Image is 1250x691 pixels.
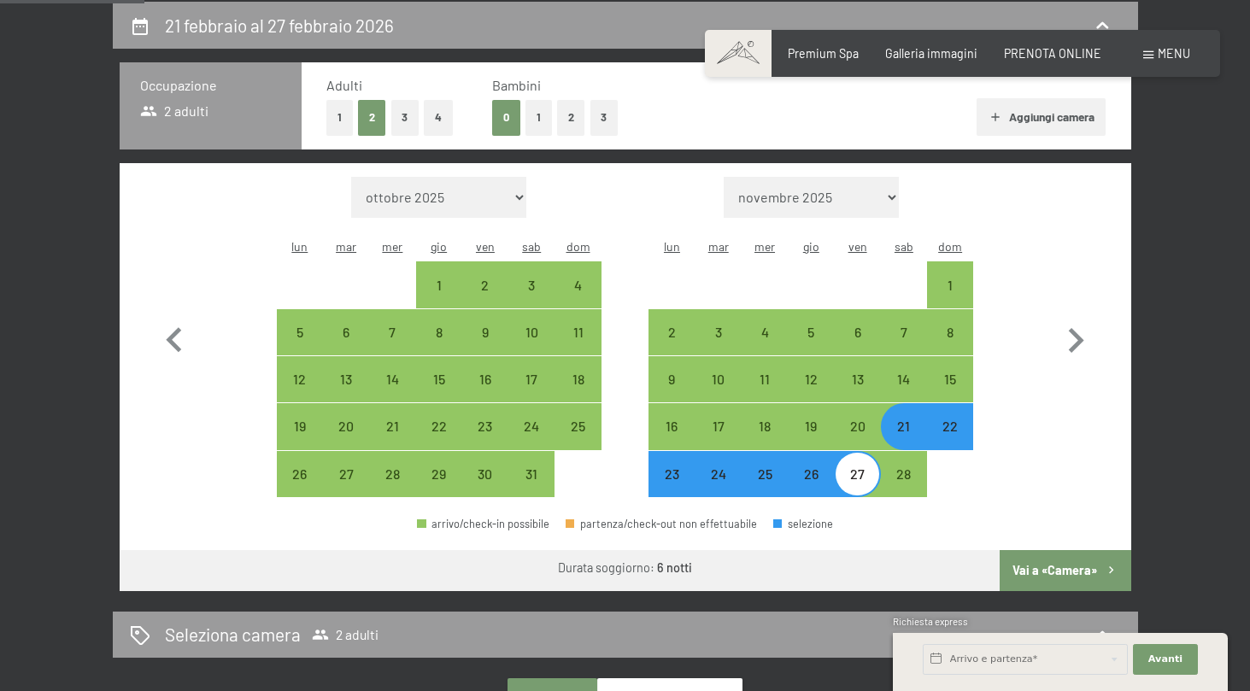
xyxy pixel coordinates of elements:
div: 5 [279,325,321,368]
span: Menu [1158,46,1190,61]
div: arrivo/check-in possibile [416,403,462,449]
div: arrivo/check-in possibile [927,356,973,402]
span: 2 adulti [140,102,209,120]
div: Sat Jan 31 2026 [508,451,555,497]
div: 20 [325,419,367,462]
div: Sun Jan 11 2026 [555,309,601,355]
div: arrivo/check-in possibile [277,451,323,497]
div: arrivo/check-in possibile [277,356,323,402]
div: 11 [556,325,599,368]
abbr: venerdì [848,239,867,254]
abbr: giovedì [803,239,819,254]
div: arrivo/check-in possibile [416,261,462,307]
a: PRENOTA ONLINE [1004,46,1101,61]
div: 17 [510,372,553,415]
div: 20 [836,419,878,462]
div: Sun Feb 08 2026 [927,309,973,355]
div: 15 [418,372,461,415]
div: arrivo/check-in possibile [462,356,508,402]
div: arrivo/check-in possibile [927,309,973,355]
div: 27 [325,467,367,510]
div: Sun Feb 22 2026 [927,403,973,449]
span: Premium Spa [788,46,859,61]
div: arrivo/check-in possibile [695,403,742,449]
div: 15 [929,372,971,415]
button: 4 [424,100,453,135]
div: arrivo/check-in possibile [369,309,415,355]
div: arrivo/check-in possibile [834,451,880,497]
abbr: martedì [708,239,729,254]
div: Wed Jan 28 2026 [369,451,415,497]
div: arrivo/check-in possibile [369,356,415,402]
div: arrivo/check-in possibile [369,403,415,449]
div: Wed Feb 11 2026 [742,356,788,402]
div: Fri Jan 30 2026 [462,451,508,497]
div: Tue Feb 03 2026 [695,309,742,355]
div: arrivo/check-in possibile [462,451,508,497]
div: arrivo/check-in possibile [417,518,549,530]
div: Sun Jan 04 2026 [555,261,601,307]
div: arrivo/check-in possibile [742,451,788,497]
div: 10 [697,372,740,415]
div: arrivo/check-in possibile [462,261,508,307]
div: Durata soggiorno: [558,559,692,577]
div: Fri Feb 20 2026 [834,403,880,449]
div: arrivo/check-in possibile [508,451,555,497]
div: 24 [697,467,740,510]
div: 22 [929,419,971,462]
div: 6 [836,325,878,368]
div: 6 [325,325,367,368]
div: 4 [743,325,786,368]
div: arrivo/check-in possibile [462,309,508,355]
abbr: sabato [522,239,541,254]
div: Thu Jan 22 2026 [416,403,462,449]
div: arrivo/check-in possibile [508,356,555,402]
div: Mon Jan 19 2026 [277,403,323,449]
div: 28 [883,467,925,510]
div: 1 [929,278,971,321]
abbr: domenica [566,239,590,254]
div: arrivo/check-in possibile [555,261,601,307]
div: Wed Jan 14 2026 [369,356,415,402]
div: 9 [650,372,693,415]
h3: Occupazione [140,76,281,95]
div: Tue Jan 27 2026 [323,451,369,497]
div: arrivo/check-in possibile [695,356,742,402]
div: arrivo/check-in possibile [881,403,927,449]
div: arrivo/check-in possibile [369,451,415,497]
div: Wed Feb 04 2026 [742,309,788,355]
div: Tue Feb 24 2026 [695,451,742,497]
div: 9 [464,325,507,368]
div: Thu Jan 29 2026 [416,451,462,497]
div: 13 [325,372,367,415]
div: arrivo/check-in possibile [416,309,462,355]
div: Sat Feb 28 2026 [881,451,927,497]
div: Mon Feb 23 2026 [648,451,695,497]
div: 26 [279,467,321,510]
div: Thu Jan 15 2026 [416,356,462,402]
div: arrivo/check-in possibile [648,356,695,402]
div: 5 [789,325,832,368]
div: arrivo/check-in possibile [742,356,788,402]
div: arrivo/check-in possibile [788,403,834,449]
div: 16 [464,372,507,415]
div: 14 [883,372,925,415]
b: 6 notti [657,560,692,575]
div: arrivo/check-in possibile [927,403,973,449]
div: arrivo/check-in possibile [462,403,508,449]
div: Thu Feb 12 2026 [788,356,834,402]
abbr: lunedì [291,239,308,254]
div: arrivo/check-in possibile [648,403,695,449]
div: 26 [789,467,832,510]
div: Sun Feb 01 2026 [927,261,973,307]
div: Fri Jan 02 2026 [462,261,508,307]
div: Mon Feb 02 2026 [648,309,695,355]
div: 16 [650,419,693,462]
button: 1 [525,100,552,135]
button: Aggiungi camera [977,98,1106,136]
div: arrivo/check-in possibile [881,309,927,355]
div: 7 [371,325,414,368]
div: 29 [418,467,461,510]
abbr: sabato [895,239,913,254]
